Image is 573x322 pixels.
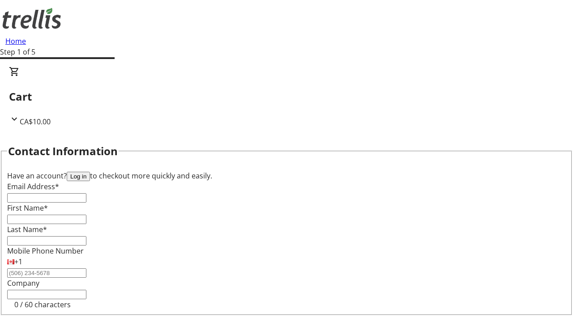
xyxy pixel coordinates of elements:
label: Last Name* [7,225,47,234]
tr-character-limit: 0 / 60 characters [14,300,71,309]
div: Have an account? to checkout more quickly and easily. [7,170,566,181]
input: (506) 234-5678 [7,268,86,278]
label: First Name* [7,203,48,213]
h2: Cart [9,89,564,105]
label: Company [7,278,39,288]
label: Email Address* [7,182,59,191]
button: Log in [67,172,90,181]
h2: Contact Information [8,143,118,159]
div: CartCA$10.00 [9,66,564,127]
label: Mobile Phone Number [7,246,84,256]
span: CA$10.00 [20,117,51,127]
